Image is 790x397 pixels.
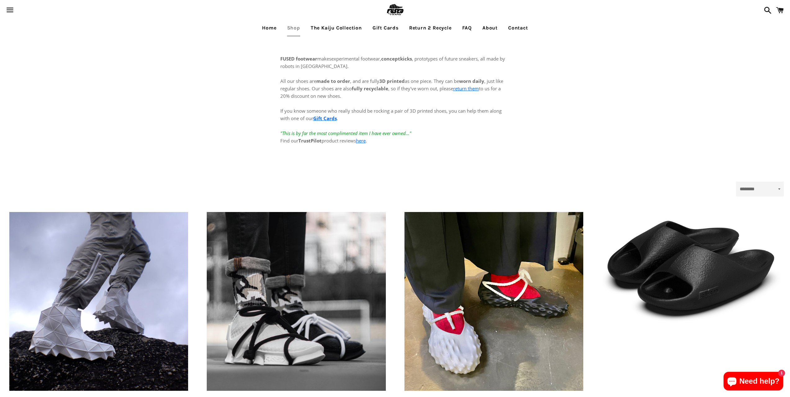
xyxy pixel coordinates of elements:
[306,20,367,36] a: The Kaiju Collection
[381,56,412,62] strong: conceptkicks
[356,138,366,144] a: here
[503,20,533,36] a: Contact
[352,85,388,92] strong: fully recyclable
[280,70,510,144] p: All our shoes are , and are fully as one piece. They can be , just like regular shoes. Our shoes ...
[722,372,785,392] inbox-online-store-chat: Shopify online store chat
[478,20,502,36] a: About
[602,212,781,325] a: Slate-Black
[404,20,456,36] a: Return 2 Recycle
[280,130,411,136] em: "This is by far the most complimented item I have ever owned..."
[282,20,305,36] a: Shop
[280,56,505,69] span: experimental footwear, , prototypes of future sneakers, all made by robots in [GEOGRAPHIC_DATA].
[453,85,479,92] a: return them
[404,212,583,391] a: [3D printed Shoes] - lightweight custom 3dprinted shoes sneakers sandals fused footwear
[368,20,403,36] a: Gift Cards
[313,115,337,121] a: Gift Cards
[458,20,476,36] a: FAQ
[280,56,331,62] span: makes
[207,212,386,391] a: [3D printed Shoes] - lightweight custom 3dprinted shoes sneakers sandals fused footwear
[316,78,350,84] strong: made to order
[257,20,281,36] a: Home
[9,212,188,391] a: [3D printed Shoes] - lightweight custom 3dprinted shoes sneakers sandals fused footwear
[379,78,405,84] strong: 3D printed
[298,138,322,144] strong: TrustPilot
[280,56,317,62] strong: FUSED footwear
[459,78,484,84] strong: worn daily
